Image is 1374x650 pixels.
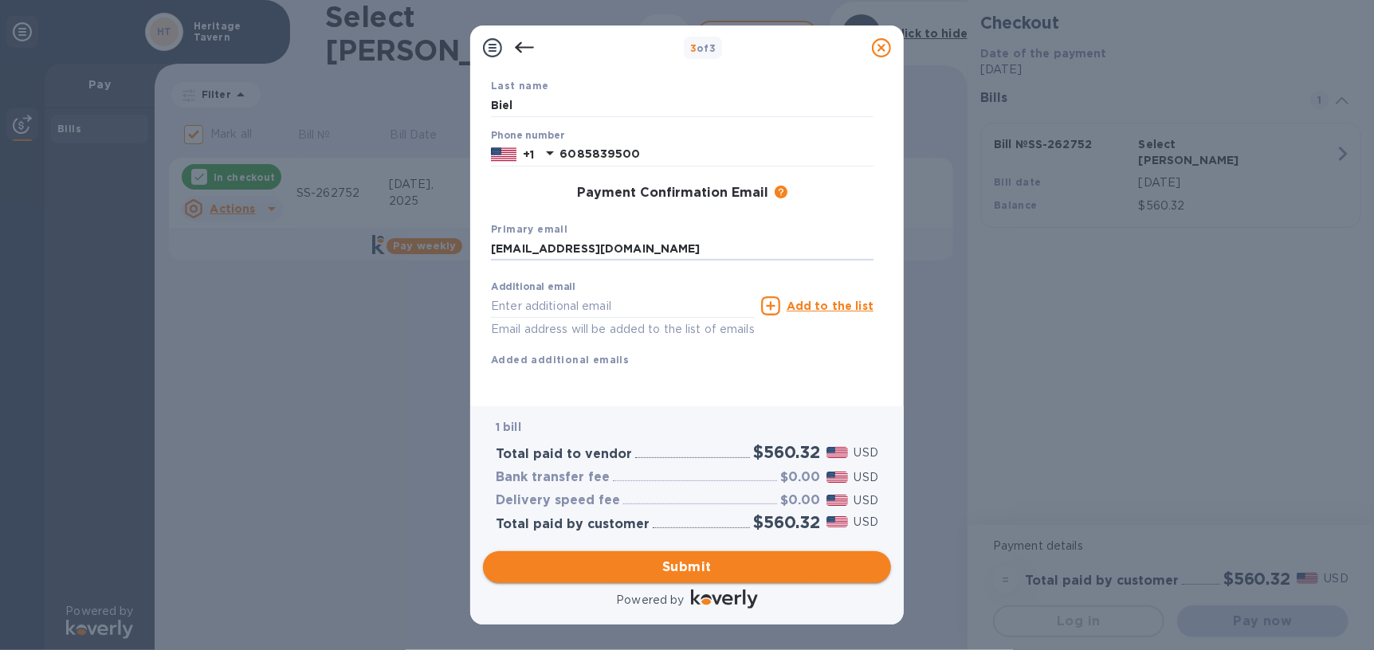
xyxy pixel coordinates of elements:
h3: Total paid to vendor [496,447,632,462]
h3: $0.00 [780,493,820,508]
h2: $560.32 [753,442,820,462]
input: Enter your phone number [559,143,873,166]
h3: Bank transfer fee [496,470,610,485]
p: Powered by [616,592,684,609]
b: 1 bill [496,421,521,433]
p: USD [854,514,878,531]
img: US [491,146,516,163]
span: 3 [690,42,697,54]
button: Submit [483,551,891,583]
p: USD [854,492,878,509]
h3: $0.00 [780,470,820,485]
p: USD [854,444,878,461]
img: USD [826,516,848,527]
b: Primary email [491,223,567,235]
h3: Delivery speed fee [496,493,620,508]
img: Logo [691,589,758,609]
p: USD [854,469,878,486]
img: USD [826,472,848,483]
input: Enter additional email [491,294,755,318]
p: Email address will be added to the list of emails [491,320,755,339]
h3: Total paid by customer [496,517,650,532]
b: Added additional emails [491,354,629,366]
input: Enter your last name [491,93,873,117]
label: Additional email [491,283,575,292]
input: Enter your primary name [491,237,873,261]
u: Add to the list [787,300,873,312]
h3: Payment Confirmation Email [577,186,768,201]
b: of 3 [690,42,716,54]
span: Submit [496,558,878,577]
h2: $560.32 [753,512,820,532]
label: Phone number [491,131,564,141]
img: USD [826,447,848,458]
img: USD [826,495,848,506]
p: +1 [523,147,534,162]
b: Last name [491,80,549,92]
